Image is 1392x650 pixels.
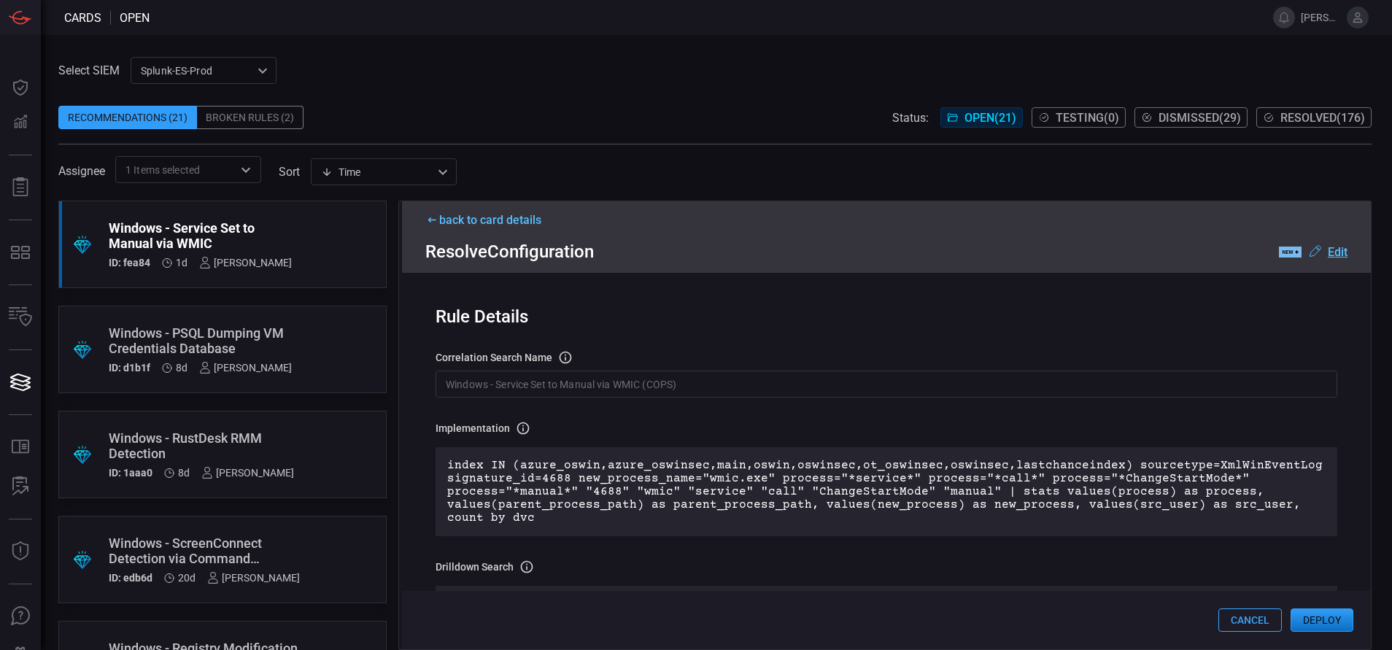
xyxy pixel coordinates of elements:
div: back to card details [425,213,1347,227]
label: Select SIEM [58,63,120,77]
div: [PERSON_NAME] [199,257,292,268]
div: Rule Details [436,306,1337,327]
button: Reports [3,170,38,205]
span: Testing ( 0 ) [1056,111,1119,125]
span: Sep 28, 2025 9:55 AM [176,257,187,268]
h3: Drilldown search [436,561,514,573]
button: Inventory [3,300,38,335]
button: Ask Us A Question [3,599,38,634]
button: MITRE - Detection Posture [3,235,38,270]
span: open [120,11,150,25]
h5: ID: 1aaa0 [109,467,152,479]
button: Cancel [1218,608,1282,632]
span: Dismissed ( 29 ) [1159,111,1241,125]
div: [PERSON_NAME] [199,362,292,374]
h3: correlation search Name [436,352,552,363]
button: Cards [3,365,38,400]
div: [PERSON_NAME] [207,572,300,584]
button: Detections [3,105,38,140]
h5: ID: d1b1f [109,362,150,374]
p: index IN (azure_oswin,azure_oswinsec,main,oswin,oswinsec,ot_oswinsec,oswinsec,lastchanceindex) so... [447,459,1326,525]
div: Windows - Service Set to Manual via WMIC [109,220,292,251]
div: Recommendations (21) [58,106,197,129]
span: Sep 21, 2025 11:14 AM [178,467,190,479]
button: Resolved(176) [1256,107,1372,128]
input: Correlation search name [436,371,1337,398]
h5: ID: edb6d [109,572,152,584]
h5: ID: fea84 [109,257,150,268]
div: Windows - ScreenConnect Detection via Command Parameters [109,535,300,566]
button: Rule Catalog [3,430,38,465]
div: Windows - PSQL Dumping VM Credentials Database [109,325,292,356]
div: Windows - RustDesk RMM Detection [109,430,294,461]
h3: Implementation [436,422,510,434]
span: Sep 21, 2025 11:14 AM [176,362,187,374]
button: Deploy [1291,608,1353,632]
span: Sep 09, 2025 2:15 PM [178,572,196,584]
div: Resolve Configuration [425,241,1347,262]
span: Resolved ( 176 ) [1280,111,1365,125]
button: ALERT ANALYSIS [3,469,38,504]
button: Open(21) [940,107,1023,128]
span: Status: [892,111,929,125]
span: Cards [64,11,101,25]
span: Assignee [58,164,105,178]
span: Open ( 21 ) [964,111,1016,125]
div: Time [321,165,433,179]
button: Dashboard [3,70,38,105]
div: [PERSON_NAME] [201,467,294,479]
u: Edit [1328,245,1347,259]
button: Testing(0) [1032,107,1126,128]
button: Dismissed(29) [1134,107,1248,128]
span: 1 Items selected [125,163,200,177]
div: Broken Rules (2) [197,106,303,129]
p: Splunk-ES-Prod [141,63,253,78]
button: Threat Intelligence [3,534,38,569]
button: Open [236,160,256,180]
label: sort [279,165,300,179]
span: [PERSON_NAME].[PERSON_NAME] [1301,12,1341,23]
